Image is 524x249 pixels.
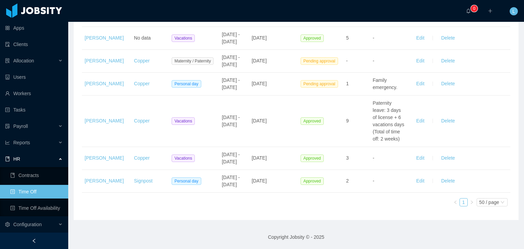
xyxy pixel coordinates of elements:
button: Edit [411,56,430,67]
a: [PERSON_NAME] [85,155,124,161]
span: Personal day [172,177,201,185]
span: [DATE] [252,155,267,161]
span: 9 [346,118,349,123]
i: icon: setting [5,222,10,227]
i: icon: line-chart [5,140,10,145]
span: - [373,155,375,161]
span: Personal day [172,80,201,88]
span: No data [134,35,151,41]
span: 5 [346,35,349,41]
i: icon: down [500,200,505,205]
a: icon: auditClients [5,38,63,51]
a: icon: userWorkers [5,87,63,100]
span: [DATE] [252,178,267,184]
i: icon: plus [488,9,493,13]
span: L [512,7,515,15]
span: Reports [13,140,30,145]
sup: 0 [471,5,478,12]
button: Edit [411,176,430,187]
button: Delete [436,176,460,187]
span: Approved [301,117,323,125]
span: Approved [301,34,323,42]
span: Vacations [172,34,195,42]
a: Copper [134,81,150,86]
button: Delete [436,56,460,67]
a: [PERSON_NAME] [85,81,124,86]
a: icon: bookContracts [10,169,63,182]
button: Delete [436,78,460,89]
i: icon: file-protect [5,124,10,129]
a: 1 [460,199,467,206]
span: - [346,58,348,63]
span: Paternity leave: 3 days of license + 6 vacations days (Total of time off: 2 weeks) [373,100,405,142]
a: icon: appstoreApps [5,21,63,35]
i: icon: bell [466,9,471,13]
span: Approved [301,155,323,162]
span: [DATE] - [DATE] [222,77,240,90]
a: [PERSON_NAME] [85,178,124,184]
span: [DATE] [252,118,267,123]
span: Configuration [13,222,42,227]
span: [DATE] - [DATE] [222,55,240,67]
span: Pending approval [301,80,338,88]
span: - [373,35,375,41]
span: Family emergency. [373,77,397,90]
span: 2 [346,178,349,184]
a: icon: profileTime Off Availability [10,201,63,215]
a: [PERSON_NAME] [85,118,124,123]
span: Approved [301,177,323,185]
a: [PERSON_NAME] [85,58,124,63]
span: HR [13,156,20,162]
span: Allocation [13,58,34,63]
button: Delete [436,116,460,127]
button: Edit [411,33,430,44]
li: Previous Page [451,198,460,206]
span: [DATE] [252,58,267,63]
button: Edit [411,78,430,89]
footer: Copyright Jobsity © - 2025 [68,225,524,249]
span: Vacations [172,117,195,125]
a: Signpost [134,178,152,184]
span: [DATE] [252,81,267,86]
button: Edit [411,116,430,127]
span: - [373,178,375,184]
button: Delete [436,153,460,164]
a: icon: profileTasks [5,103,63,117]
span: [DATE] - [DATE] [222,32,240,44]
span: Maternity / Paternity [172,57,214,65]
span: Vacations [172,155,195,162]
i: icon: right [470,200,474,204]
span: [DATE] - [DATE] [222,175,240,187]
button: Edit [411,153,430,164]
span: [DATE] - [DATE] [222,152,240,164]
i: icon: solution [5,58,10,63]
button: Delete [436,33,460,44]
a: Copper [134,58,150,63]
a: Copper [134,155,150,161]
i: icon: left [453,200,457,204]
i: icon: book [5,157,10,161]
span: [DATE] - [DATE] [222,115,240,127]
span: Payroll [13,123,28,129]
span: 3 [346,155,349,161]
li: 1 [460,198,468,206]
span: Pending approval [301,57,338,65]
a: icon: profileTime Off [10,185,63,199]
span: - [373,58,375,63]
span: 1 [346,81,349,86]
a: icon: robotUsers [5,70,63,84]
a: Copper [134,118,150,123]
span: [DATE] [252,35,267,41]
a: [PERSON_NAME] [85,35,124,41]
li: Next Page [468,198,476,206]
div: 50 / page [479,199,499,206]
